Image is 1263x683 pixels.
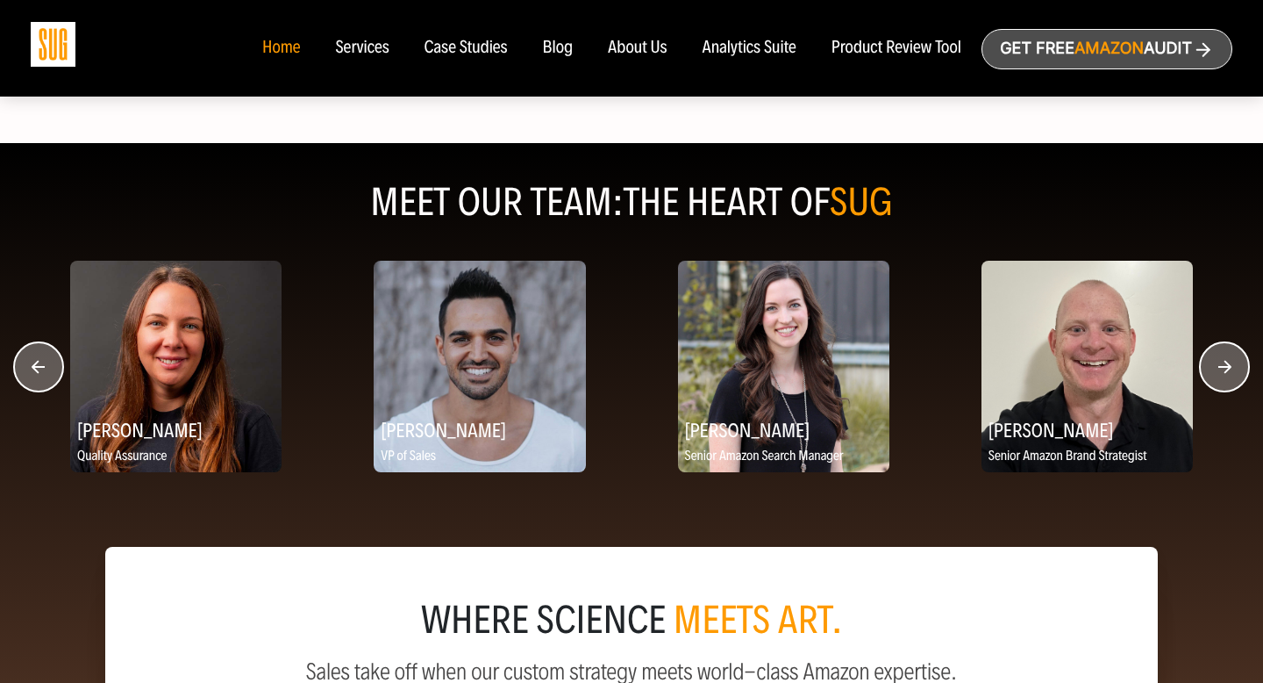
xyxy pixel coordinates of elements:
a: Home [262,39,300,58]
a: Services [335,39,389,58]
p: Senior Amazon Brand Strategist [981,446,1193,468]
img: Viktoriia Komarova, Quality Assurance [70,261,282,472]
a: Get freeAmazonAudit [981,29,1232,69]
img: Sug [31,22,75,67]
p: Senior Amazon Search Manager [678,446,889,468]
a: Analytics Suite [703,39,796,58]
p: Quality Assurance [70,446,282,468]
img: Rene Crandall, Senior Amazon Search Manager [678,261,889,472]
h2: [PERSON_NAME] [70,413,282,447]
div: where science [147,603,1116,638]
a: Case Studies [425,39,508,58]
h2: [PERSON_NAME] [678,413,889,447]
p: VP of Sales [374,446,585,468]
span: Amazon [1074,40,1144,58]
span: SUG [830,179,893,226]
h2: [PERSON_NAME] [374,413,585,447]
a: Product Review Tool [831,39,961,58]
img: Jeff Siddiqi, VP of Sales [374,261,585,472]
img: Kortney Kay, Senior Amazon Brand Strategist [981,261,1193,472]
a: Blog [543,39,574,58]
a: About Us [608,39,667,58]
h2: [PERSON_NAME] [981,413,1193,447]
span: meets art. [674,597,843,643]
